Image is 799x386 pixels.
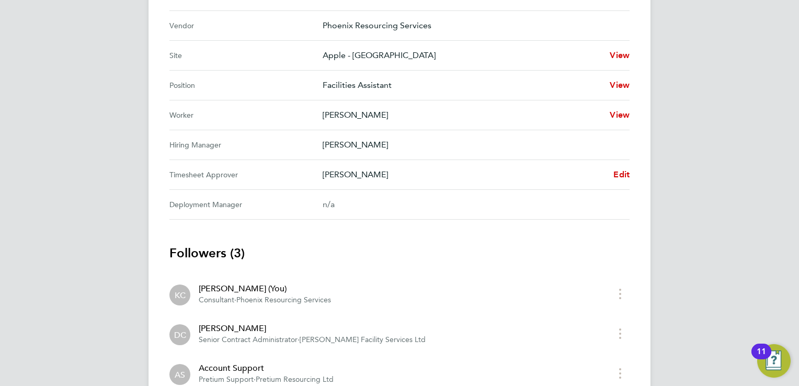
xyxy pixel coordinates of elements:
[199,375,254,384] span: Pretium Support
[175,369,185,380] span: AS
[757,351,766,365] div: 11
[234,296,236,304] span: ·
[175,289,186,301] span: KC
[169,79,323,92] div: Position
[199,322,426,335] div: [PERSON_NAME]
[169,19,323,32] div: Vendor
[169,285,190,305] div: Kay Cronin (You)
[169,324,190,345] div: Danielle Cole
[169,49,323,62] div: Site
[611,325,630,342] button: timesheet menu
[611,286,630,302] button: timesheet menu
[323,79,601,92] p: Facilities Assistant
[323,198,613,211] div: n/a
[298,335,300,344] span: ·
[610,109,630,121] a: View
[610,110,630,120] span: View
[323,139,621,151] p: [PERSON_NAME]
[169,198,323,211] div: Deployment Manager
[611,365,630,381] button: timesheet menu
[256,375,334,384] span: Pretium Resourcing Ltd
[254,375,256,384] span: ·
[199,335,298,344] span: Senior Contract Administrator
[169,245,630,262] h3: Followers (3)
[323,49,601,62] p: Apple - [GEOGRAPHIC_DATA]
[199,362,334,374] div: Account Support
[613,168,630,181] a: Edit
[169,109,323,121] div: Worker
[169,139,323,151] div: Hiring Manager
[169,364,190,385] div: Account Support
[757,344,791,378] button: Open Resource Center, 11 new notifications
[199,296,234,304] span: Consultant
[236,296,331,304] span: Phoenix Resourcing Services
[610,49,630,62] a: View
[610,50,630,60] span: View
[199,282,331,295] div: [PERSON_NAME] (You)
[613,169,630,179] span: Edit
[174,329,186,340] span: DC
[323,19,621,32] p: Phoenix Resourcing Services
[610,80,630,90] span: View
[323,109,601,121] p: [PERSON_NAME]
[610,79,630,92] a: View
[323,168,605,181] p: [PERSON_NAME]
[169,168,323,181] div: Timesheet Approver
[300,335,426,344] span: [PERSON_NAME] Facility Services Ltd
